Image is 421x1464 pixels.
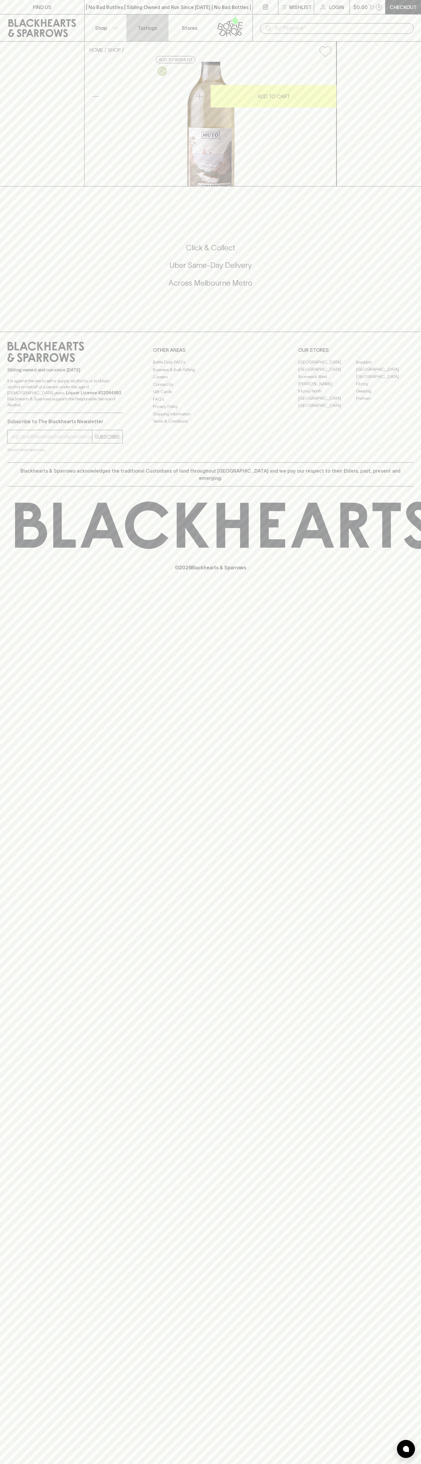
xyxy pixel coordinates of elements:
[356,373,414,380] a: [GEOGRAPHIC_DATA]
[156,56,195,63] button: Add to wishlist
[298,366,356,373] a: [GEOGRAPHIC_DATA]
[157,66,167,76] img: Oxidative
[95,24,107,32] p: Shop
[7,260,414,270] h5: Uber Same-Day Delivery
[356,380,414,387] a: Fitzroy
[356,387,414,395] a: Geelong
[298,395,356,402] a: [GEOGRAPHIC_DATA]
[169,14,211,41] a: Stores
[298,346,414,354] p: OUR STORES
[153,366,268,373] a: Business & Bulk Gifting
[258,93,290,100] p: ADD TO CART
[356,395,414,402] a: Prahran
[317,44,334,59] button: Add to wishlist
[211,85,336,108] button: ADD TO CART
[356,358,414,366] a: Braddon
[298,373,356,380] a: Brunswick West
[92,430,122,443] button: SUBSCRIBE
[182,24,197,32] p: Stores
[12,432,92,442] input: e.g. jane@blackheartsandsparrows.com.au
[33,4,51,11] p: FIND US
[7,378,123,408] p: It is against the law to sell or supply alcohol to, or to obtain alcohol on behalf of a person un...
[7,278,414,288] h5: Across Melbourne Metro
[7,243,414,253] h5: Click & Collect
[356,366,414,373] a: [GEOGRAPHIC_DATA]
[138,24,157,32] p: Tastings
[7,418,123,425] p: Subscribe to The Blackhearts Newsletter
[7,219,414,320] div: Call to action block
[298,402,356,409] a: [GEOGRAPHIC_DATA]
[153,396,268,403] a: FAQ's
[298,387,356,395] a: Fitzroy North
[353,4,368,11] p: $0.00
[12,467,409,482] p: Blackhearts & Sparrows acknowledges the traditional Custodians of land throughout [GEOGRAPHIC_DAT...
[126,14,169,41] a: Tastings
[89,47,103,53] a: HOME
[329,4,344,11] p: Login
[7,367,123,373] p: Sibling owned and run since [DATE]
[156,65,169,77] a: Controlled exposure to oxygen, adding complexity and sometimes developed characteristics.
[153,388,268,396] a: Gift Cards
[66,390,121,395] strong: Liquor License #32064953
[153,410,268,418] a: Shipping Information
[153,418,268,425] a: Terms & Conditions
[7,447,123,453] p: We will never spam you
[289,4,312,11] p: Wishlist
[153,381,268,388] a: Contact Us
[403,1446,409,1452] img: bubble-icon
[153,403,268,410] a: Privacy Policy
[153,359,268,366] a: Bottle Drop FAQ's
[95,433,120,440] p: SUBSCRIBE
[108,47,121,53] a: SHOP
[85,62,336,186] img: 40941.png
[390,4,417,11] p: Checkout
[298,358,356,366] a: [GEOGRAPHIC_DATA]
[85,14,127,41] button: Shop
[298,380,356,387] a: [PERSON_NAME]
[274,23,409,33] input: Try "Pinot noir"
[153,374,268,381] a: Careers
[153,346,268,354] p: OTHER AREAS
[378,5,380,9] p: 0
